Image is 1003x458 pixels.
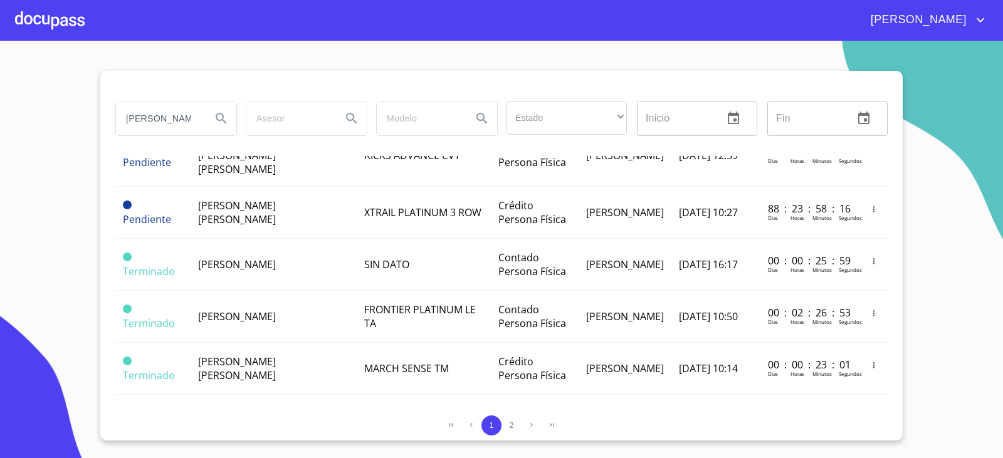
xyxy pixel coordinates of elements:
[790,318,804,325] p: Horas
[839,370,862,377] p: Segundos
[768,370,778,377] p: Dias
[116,101,201,135] input: search
[586,258,664,271] span: [PERSON_NAME]
[509,420,513,430] span: 2
[839,157,862,164] p: Segundos
[768,318,778,325] p: Dias
[768,306,853,320] p: 00 : 02 : 26 : 53
[586,362,664,375] span: [PERSON_NAME]
[123,357,132,365] span: Terminado
[246,101,332,135] input: search
[812,318,832,325] p: Minutos
[790,266,804,273] p: Horas
[812,214,832,221] p: Minutos
[498,355,566,382] span: Crédito Persona Física
[206,103,236,133] button: Search
[790,214,804,221] p: Horas
[123,304,132,313] span: Terminado
[679,362,738,375] span: [DATE] 10:14
[198,199,276,226] span: [PERSON_NAME] [PERSON_NAME]
[839,266,862,273] p: Segundos
[489,420,493,430] span: 1
[768,214,778,221] p: Dias
[364,258,409,271] span: SIN DATO
[467,103,497,133] button: Search
[377,101,462,135] input: search
[861,10,988,30] button: account of current user
[861,10,973,30] span: [PERSON_NAME]
[679,258,738,271] span: [DATE] 16:17
[768,157,778,164] p: Dias
[498,251,566,278] span: Contado Persona Física
[481,415,501,435] button: 1
[498,303,566,330] span: Contado Persona Física
[586,310,664,323] span: [PERSON_NAME]
[501,415,522,435] button: 2
[198,310,276,323] span: [PERSON_NAME]
[812,157,832,164] p: Minutos
[839,214,862,221] p: Segundos
[790,157,804,164] p: Horas
[364,303,476,330] span: FRONTIER PLATINUM LE TA
[768,202,853,216] p: 88 : 23 : 58 : 16
[123,155,171,169] span: Pendiente
[812,266,832,273] p: Minutos
[839,318,862,325] p: Segundos
[768,254,853,268] p: 00 : 00 : 25 : 59
[768,266,778,273] p: Dias
[679,310,738,323] span: [DATE] 10:50
[123,368,175,382] span: Terminado
[679,206,738,219] span: [DATE] 10:27
[790,370,804,377] p: Horas
[198,258,276,271] span: [PERSON_NAME]
[337,103,367,133] button: Search
[498,199,566,226] span: Crédito Persona Física
[768,358,853,372] p: 00 : 00 : 23 : 01
[123,200,132,209] span: Pendiente
[507,101,627,135] div: ​
[586,206,664,219] span: [PERSON_NAME]
[123,252,132,261] span: Terminado
[123,212,171,226] span: Pendiente
[123,264,175,278] span: Terminado
[364,206,481,219] span: XTRAIL PLATINUM 3 ROW
[123,316,175,330] span: Terminado
[364,362,449,375] span: MARCH SENSE TM
[198,355,276,382] span: [PERSON_NAME] [PERSON_NAME]
[812,370,832,377] p: Minutos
